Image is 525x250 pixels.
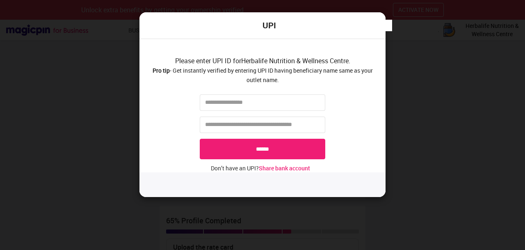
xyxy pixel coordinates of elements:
span: Share bank account [259,164,310,172]
span: UPI [262,20,276,32]
span: Don’t have an UPI? [211,164,310,172]
span: Please enter UPI ID for Herbalife Nutrition & Wellness Centre . [153,56,373,91]
span: - Get instantly verified by entering UPI ID having beneficiary name same as your outlet name. [153,67,373,84]
span: Pro tip [153,67,170,74]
